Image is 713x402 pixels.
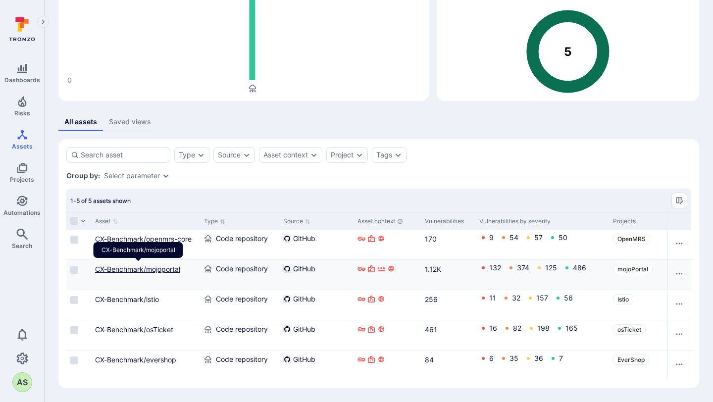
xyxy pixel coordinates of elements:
div: Cell for selection [66,230,91,259]
a: 125 [545,263,557,272]
div: Cell for Vulnerabilities [421,260,475,290]
div: Cell for Asset context [354,320,421,350]
span: Assets [12,143,33,150]
div: Cell for Asset context [354,260,421,290]
button: Asset context [263,151,308,159]
text: 0 [67,76,72,85]
button: Row actions menu [671,236,687,251]
button: Tags [376,151,392,159]
span: Select row [70,326,78,334]
div: Cell for selection [66,290,91,320]
div: Cell for Vulnerabilities [421,230,475,259]
a: 54 [509,233,518,242]
button: Sort by Type [204,217,225,225]
div: Cell for [667,260,691,290]
div: Cell for Type [200,260,279,290]
div: Cell for [667,230,691,259]
div: Cell for Vulnerabilities by severity [475,290,609,320]
span: GitHub [293,294,315,304]
a: CX-Benchmark/mojoportal [95,265,180,273]
div: Automatically discovered context associated with the asset [397,218,403,224]
span: GitHub [293,234,315,244]
a: CX-Benchmark/osTicket [95,325,173,334]
div: Cell for Vulnerabilities [421,351,475,380]
span: Code repository [216,264,268,274]
button: Expand dropdown [356,151,363,159]
button: Type [179,151,195,159]
div: Cell for Asset [91,320,200,350]
div: Aviv Sevillia [12,372,32,392]
button: AS [12,372,32,392]
span: 1-5 of 5 assets shown [70,197,131,204]
div: CX-Benchmark/mojoportal [94,242,183,258]
div: Cell for Asset context [354,351,421,380]
button: Expand dropdown [197,151,205,159]
div: Cell for Asset context [354,290,421,320]
span: Automations [3,209,41,216]
a: osTicket [613,324,646,335]
a: 157 [536,294,548,302]
button: Row actions menu [671,296,687,312]
button: Expand dropdown [243,151,251,159]
span: Code repository [216,294,268,304]
button: Expand dropdown [310,151,318,159]
button: Expand dropdown [162,172,170,180]
div: Source [218,151,241,159]
span: Select row [70,296,78,304]
div: assets tabs [58,113,699,131]
a: 486 [573,263,586,272]
div: All assets [64,117,97,127]
a: 11 [489,294,496,302]
span: GitHub [293,264,315,274]
button: Project [331,151,354,159]
span: Risks [14,109,30,117]
a: 50 [559,233,567,242]
span: Group by: [66,171,100,181]
button: Sort by Source [283,217,310,225]
div: Cell for Type [200,320,279,350]
div: Cell for Vulnerabilities [421,320,475,350]
div: Asset context [357,217,417,226]
button: Row actions menu [671,326,687,342]
input: Search asset [81,150,166,160]
span: GitHub [293,354,315,364]
a: 57 [534,233,543,242]
div: Cell for Type [200,230,279,259]
button: Expand dropdown [394,151,402,159]
a: 170 [425,235,437,243]
span: Search [12,242,32,250]
a: 256 [425,295,438,303]
div: Cell for Vulnerabilities by severity [475,320,609,350]
span: Projects [10,176,34,183]
span: Istio [617,296,629,303]
a: 16 [489,324,497,332]
div: Cell for [667,320,691,350]
a: EverShop [613,354,649,365]
span: Select row [70,266,78,274]
a: 374 [517,263,529,272]
button: Row actions menu [671,266,687,282]
div: Cell for Vulnerabilities by severity [475,351,609,380]
span: Code repository [216,324,268,334]
span: Dashboards [4,76,40,84]
span: GitHub [293,324,315,334]
a: CX-Benchmark/evershop [95,355,176,364]
span: osTicket [617,326,641,333]
div: Cell for Asset [91,230,200,259]
span: Select row [70,236,78,244]
a: 1.12K [425,265,441,273]
span: Code repository [216,234,268,244]
i: Expand navigation menu [40,18,47,26]
button: Manage columns [671,193,687,208]
a: 7 [559,354,563,362]
div: Cell for Source [279,260,354,290]
div: Cell for Vulnerabilities [421,290,475,320]
div: Select parameter [104,172,160,180]
div: Vulnerabilities by severity [479,217,605,226]
div: Cell for Source [279,320,354,350]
